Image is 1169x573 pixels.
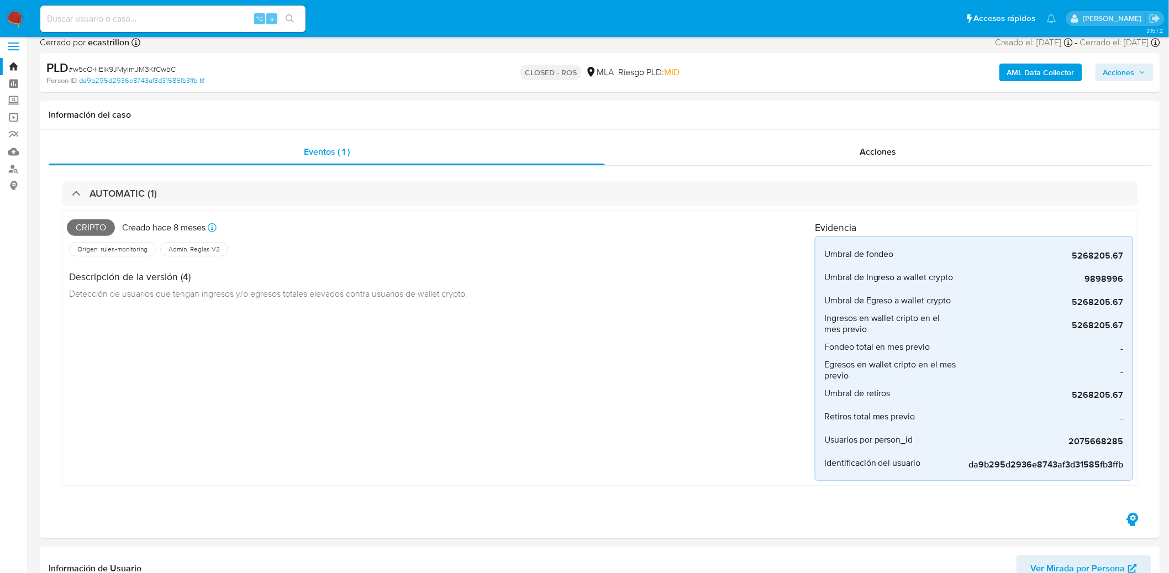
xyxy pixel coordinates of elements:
[49,109,1151,120] h1: Información del caso
[278,11,301,27] button: search-icon
[996,36,1073,49] div: Creado el: [DATE]
[1103,64,1135,81] span: Acciones
[304,145,350,158] span: Eventos ( 1 )
[664,66,680,78] span: MID
[46,59,69,76] b: PLD
[1149,13,1161,24] a: Salir
[999,64,1082,81] button: AML Data Collector
[62,181,1138,206] div: AUTOMATIC (1)
[40,36,129,49] span: Cerrado por
[520,65,581,80] p: CLOSED - ROS
[1096,64,1154,81] button: Acciones
[89,187,157,199] h3: AUTOMATIC (1)
[76,245,149,254] span: Origen: rules-monitoring
[67,219,115,236] span: Cripto
[618,66,680,78] span: Riesgo PLD:
[1047,14,1056,23] a: Notificaciones
[860,145,896,158] span: Acciones
[270,13,273,24] span: s
[122,222,206,234] p: Creado hace 8 meses
[1007,64,1075,81] b: AML Data Collector
[167,245,221,254] span: Admin. Reglas V2
[586,66,614,78] div: MLA
[40,12,306,26] input: Buscar usuario o caso...
[1083,13,1145,24] p: mariana.bardanca@mercadolibre.com
[79,76,204,86] a: da9b295d2936e8743af3d31585fb3ffb
[69,287,467,299] span: Detección de usuarios que tengan ingresos y/o egresos totales elevados contra usuarios de wallet ...
[86,36,129,49] b: ecastrillon
[1080,36,1160,49] div: Cerrado el: [DATE]
[974,13,1036,24] span: Accesos rápidos
[69,64,176,75] span: # w5cO4lElk9JMylmJM3KfCwbC
[69,271,467,283] h4: Descripción de la versión (4)
[46,76,77,86] b: Person ID
[255,13,264,24] span: ⌥
[1075,36,1078,49] span: -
